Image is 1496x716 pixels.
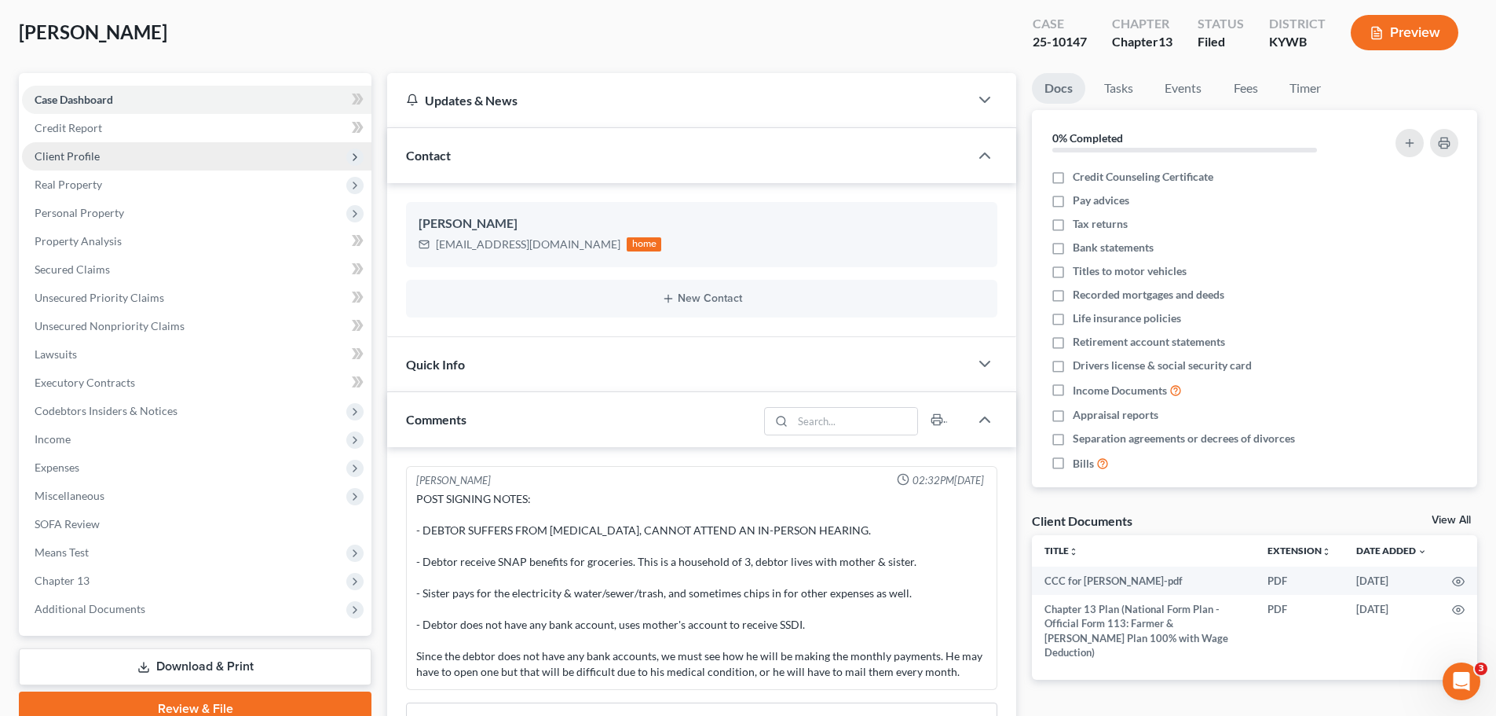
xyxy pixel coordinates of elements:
span: Titles to motor vehicles [1073,263,1187,279]
span: Chapter 13 [35,574,90,587]
div: 25-10147 [1033,33,1087,51]
a: Executory Contracts [22,369,371,397]
span: Client Profile [35,149,100,163]
span: Lawsuits [35,347,77,361]
span: Personal Property [35,206,124,219]
a: Docs [1032,73,1085,104]
span: Drivers license & social security card [1073,358,1252,373]
span: Bills [1073,456,1094,472]
a: Case Dashboard [22,86,371,114]
i: unfold_more [1069,547,1078,556]
iframe: Intercom live chat [1443,663,1480,700]
td: [DATE] [1344,567,1439,595]
a: Date Added expand_more [1356,545,1427,556]
a: Titleunfold_more [1044,545,1078,556]
div: POST SIGNING NOTES: - DEBTOR SUFFERS FROM [MEDICAL_DATA], CANNOT ATTEND AN IN-PERSON HEARING. - D... [416,491,987,680]
a: Lawsuits [22,340,371,369]
span: Retirement account statements [1073,334,1225,350]
a: Events [1152,73,1214,104]
a: Timer [1277,73,1333,104]
div: [PERSON_NAME] [419,215,985,233]
span: Comments [406,412,466,427]
span: Expenses [35,461,79,474]
a: Property Analysis [22,227,371,255]
i: unfold_more [1322,547,1331,556]
div: Updates & News [406,92,950,108]
span: Income [35,432,71,446]
input: Search... [793,408,918,435]
span: Unsecured Priority Claims [35,291,164,304]
div: [EMAIL_ADDRESS][DOMAIN_NAME] [436,237,620,252]
a: Fees [1220,73,1271,104]
span: Contact [406,148,451,163]
span: Case Dashboard [35,93,113,106]
span: Property Analysis [35,234,122,248]
span: Means Test [35,545,89,559]
td: [DATE] [1344,595,1439,667]
td: Chapter 13 Plan (National Form Plan - Official Form 113: Farmer & [PERSON_NAME] Plan 100% with Wa... [1032,595,1255,667]
div: KYWB [1269,33,1326,51]
span: Executory Contracts [35,376,135,389]
a: Credit Report [22,114,371,142]
span: Tax returns [1073,216,1128,232]
a: Tasks [1092,73,1146,104]
span: Real Property [35,178,102,191]
a: SOFA Review [22,510,371,538]
div: Chapter [1112,33,1172,51]
strong: 0% Completed [1052,131,1123,145]
td: PDF [1255,595,1344,667]
span: Additional Documents [35,602,145,615]
a: Secured Claims [22,255,371,284]
span: Credit Counseling Certificate [1073,169,1213,185]
span: Bank statements [1073,240,1154,255]
span: Pay advices [1073,193,1129,208]
span: Recorded mortgages and deeds [1073,287,1224,303]
span: SOFA Review [35,517,100,531]
div: District [1269,15,1326,33]
button: Preview [1351,15,1458,50]
span: Income Documents [1073,383,1167,398]
button: New Contact [419,292,985,305]
div: Filed [1198,33,1244,51]
a: Unsecured Nonpriority Claims [22,312,371,340]
span: 13 [1158,34,1172,49]
div: [PERSON_NAME] [416,473,491,488]
span: 3 [1475,663,1487,675]
span: Appraisal reports [1073,407,1158,423]
td: PDF [1255,567,1344,595]
div: Status [1198,15,1244,33]
div: Client Documents [1032,512,1132,529]
a: View All [1432,515,1471,526]
span: Separation agreements or decrees of divorces [1073,431,1295,446]
span: Credit Report [35,121,102,134]
a: Download & Print [19,648,371,685]
i: expand_more [1417,547,1427,556]
span: 02:32PM[DATE] [913,473,984,488]
span: [PERSON_NAME] [19,20,167,43]
span: Codebtors Insiders & Notices [35,404,177,417]
div: Case [1033,15,1087,33]
a: Unsecured Priority Claims [22,284,371,312]
a: Extensionunfold_more [1267,545,1331,556]
span: Unsecured Nonpriority Claims [35,319,185,332]
span: Quick Info [406,357,465,372]
div: home [627,237,661,252]
span: Miscellaneous [35,489,104,502]
div: Chapter [1112,15,1172,33]
td: CCC for [PERSON_NAME]-pdf [1032,567,1255,595]
span: Life insurance policies [1073,310,1181,326]
span: Secured Claims [35,263,110,276]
